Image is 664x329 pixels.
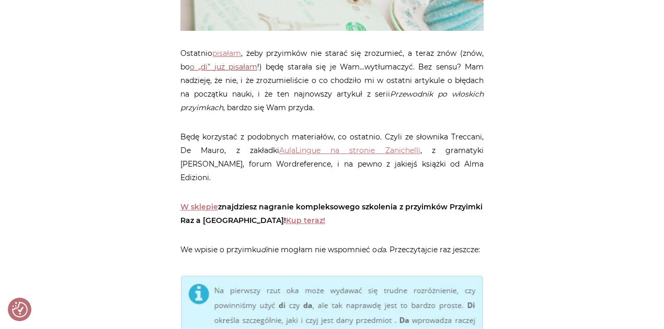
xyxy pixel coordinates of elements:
[261,245,268,254] em: di
[212,49,241,58] a: pisałam
[180,130,484,184] p: Będę korzystać z podobnych materiałów, co ostatnio. Czyli ze słownika Treccani, De Mauro, z zakła...
[377,245,386,254] em: da
[286,216,325,225] a: Kup teraz!
[180,46,484,114] p: Ostatnio , żeby przyimków nie starać się zrozumieć, a teraz znów (znów, bo !) będę starała się je...
[12,302,28,318] button: Preferencje co do zgód
[12,302,28,318] img: Revisit consent button
[180,202,483,225] strong: znajdziesz nagranie kompleksowego szkolenia z przyimków Przyimki Raz a [GEOGRAPHIC_DATA]!
[279,146,420,155] a: AulaLingue na stronie Zanichelli
[180,202,218,211] a: W sklepie
[180,243,484,256] p: We wpisie o przyimku nie mogłam nie wspomnieć o . Przeczytajcie raz jeszcze:
[190,62,257,72] a: o „di” już pisałam
[180,89,484,112] em: Przewodnik po włoskich przyimkach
